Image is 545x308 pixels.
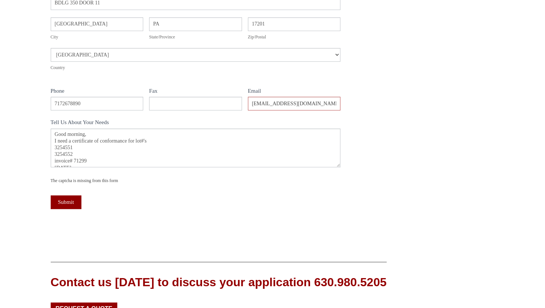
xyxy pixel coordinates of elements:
div: The captcha is missing from this form [51,177,341,184]
label: Phone [51,86,144,97]
label: Tell Us About Your Needs [51,118,341,129]
div: City [51,33,144,41]
div: State/Province [149,33,242,41]
button: Submit [51,195,81,209]
div: Country [51,64,341,71]
div: Contact us [DATE] to discuss your application 630.980.5205 [51,274,387,291]
label: Fax [149,86,242,97]
label: Email [248,86,341,97]
div: Zip/Postal [248,33,341,41]
textarea: Good morning, I need a certificate of conformance for lot#'s 3254551 3254552 invoice# 71299 [DATE] [51,129,341,167]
